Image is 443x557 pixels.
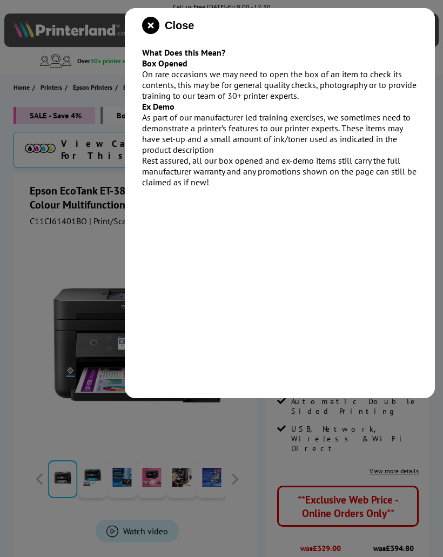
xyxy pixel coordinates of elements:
[142,112,418,155] div: As part of our manufacturer led training exercises, we sometimes need to demonstrate a printer’s ...
[165,19,194,32] span: Close
[142,17,194,34] button: close modal
[142,101,174,112] b: Ex Demo
[142,47,225,58] b: What Does this Mean?
[142,69,418,101] div: On rare occasions we may need to open the box of an item to check its contents, this may be for g...
[142,155,418,187] div: Rest assured, all our box opened and ex-demo items still carry the full manufacturer warranty and...
[142,58,187,69] b: Box Opened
